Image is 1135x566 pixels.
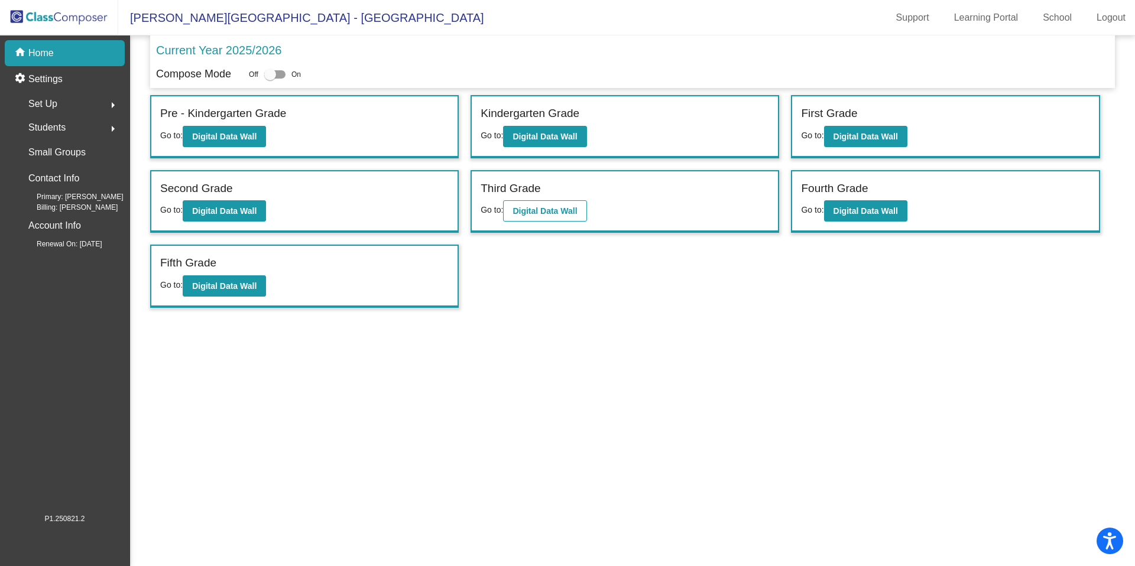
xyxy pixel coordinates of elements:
button: Digital Data Wall [824,126,907,147]
span: On [291,69,301,80]
label: Kindergarten Grade [481,105,579,122]
button: Digital Data Wall [183,275,266,297]
button: Digital Data Wall [503,126,586,147]
mat-icon: home [14,46,28,60]
b: Digital Data Wall [513,206,577,216]
b: Digital Data Wall [192,206,257,216]
p: Settings [28,72,63,86]
button: Digital Data Wall [183,126,266,147]
p: Small Groups [28,144,86,161]
a: Logout [1087,8,1135,27]
p: Contact Info [28,170,79,187]
b: Digital Data Wall [513,132,577,141]
label: Fifth Grade [160,255,216,272]
mat-icon: arrow_right [106,122,120,136]
label: Pre - Kindergarten Grade [160,105,286,122]
span: Renewal On: [DATE] [18,239,102,249]
span: Go to: [160,131,183,140]
button: Digital Data Wall [824,200,907,222]
mat-icon: arrow_right [106,98,120,112]
span: Students [28,119,66,136]
span: Go to: [801,131,823,140]
p: Account Info [28,217,81,234]
label: Second Grade [160,180,233,197]
b: Digital Data Wall [192,132,257,141]
span: Billing: [PERSON_NAME] [18,202,118,213]
span: Go to: [481,205,503,214]
a: Learning Portal [945,8,1028,27]
a: Support [887,8,939,27]
span: Go to: [801,205,823,214]
span: Go to: [160,205,183,214]
label: First Grade [801,105,857,122]
label: Third Grade [481,180,540,197]
span: [PERSON_NAME][GEOGRAPHIC_DATA] - [GEOGRAPHIC_DATA] [118,8,484,27]
span: Go to: [481,131,503,140]
button: Digital Data Wall [183,200,266,222]
p: Home [28,46,54,60]
mat-icon: settings [14,72,28,86]
button: Digital Data Wall [503,200,586,222]
label: Fourth Grade [801,180,868,197]
b: Digital Data Wall [834,132,898,141]
span: Set Up [28,96,57,112]
span: Primary: [PERSON_NAME] [18,191,124,202]
b: Digital Data Wall [192,281,257,291]
p: Compose Mode [156,66,231,82]
span: Off [249,69,258,80]
a: School [1033,8,1081,27]
span: Go to: [160,280,183,289]
p: Current Year 2025/2026 [156,41,281,59]
b: Digital Data Wall [834,206,898,216]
